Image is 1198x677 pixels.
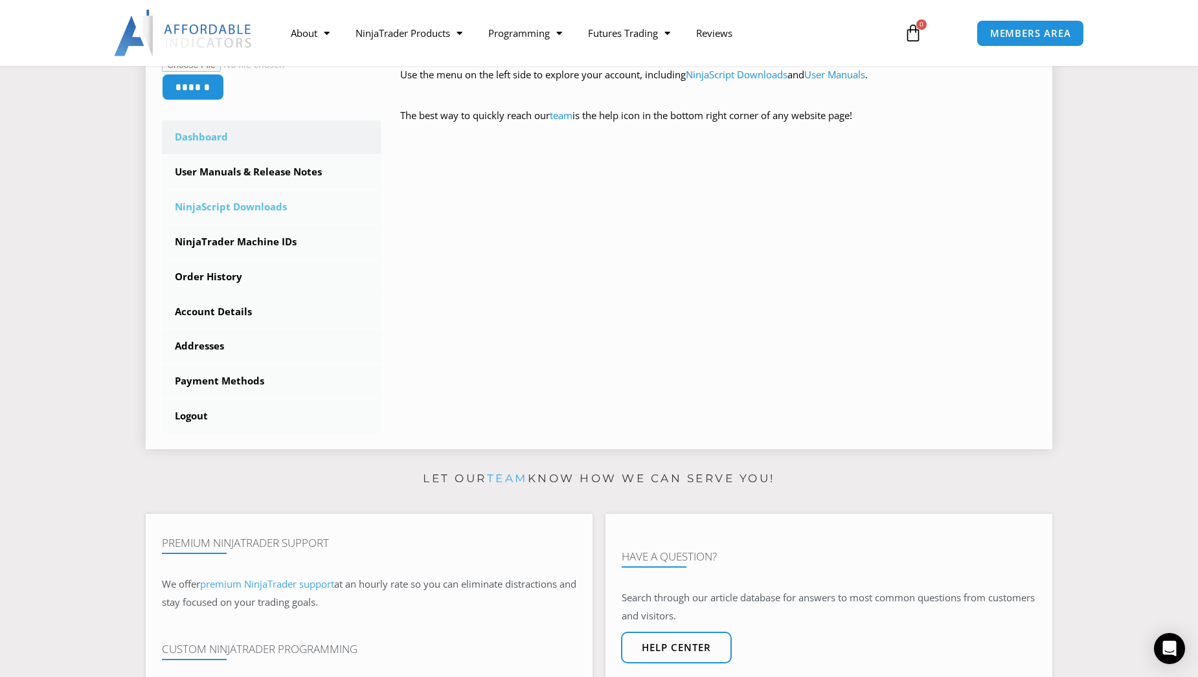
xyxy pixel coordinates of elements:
[400,107,1037,143] p: The best way to quickly reach our is the help icon in the bottom right corner of any website page!
[575,18,683,48] a: Futures Trading
[162,399,381,433] a: Logout
[162,295,381,329] a: Account Details
[162,120,381,154] a: Dashboard
[162,577,576,608] span: at an hourly rate so you can eliminate distractions and stay focused on your trading goals.
[162,190,381,224] a: NinjaScript Downloads
[278,18,889,48] nav: Menu
[278,18,343,48] a: About
[622,589,1036,625] p: Search through our article database for answers to most common questions from customers and visit...
[162,329,381,363] a: Addresses
[400,66,1037,102] p: Use the menu on the left side to explore your account, including and .
[114,10,253,56] img: LogoAI | Affordable Indicators – NinjaTrader
[990,28,1071,38] span: MEMBERS AREA
[343,18,475,48] a: NinjaTrader Products
[146,469,1052,489] p: Let our know how we can serve you!
[622,550,1036,563] h4: Have A Question?
[475,18,575,48] a: Programming
[642,643,711,652] span: Help center
[487,472,528,485] a: team
[162,260,381,294] a: Order History
[162,225,381,259] a: NinjaTrader Machine IDs
[162,537,576,549] h4: Premium NinjaTrader Support
[162,364,381,398] a: Payment Methods
[686,68,787,81] a: NinjaScript Downloads
[885,14,942,52] a: 0
[621,632,732,663] a: Help center
[162,120,381,433] nav: Account pages
[162,643,576,656] h4: Custom NinjaTrader Programming
[162,577,200,590] span: We offer
[550,109,572,122] a: team
[804,68,865,81] a: User Manuals
[977,20,1085,47] a: MEMBERS AREA
[200,577,334,590] a: premium NinjaTrader support
[916,19,927,30] span: 0
[1154,633,1185,664] div: Open Intercom Messenger
[162,155,381,189] a: User Manuals & Release Notes
[683,18,745,48] a: Reviews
